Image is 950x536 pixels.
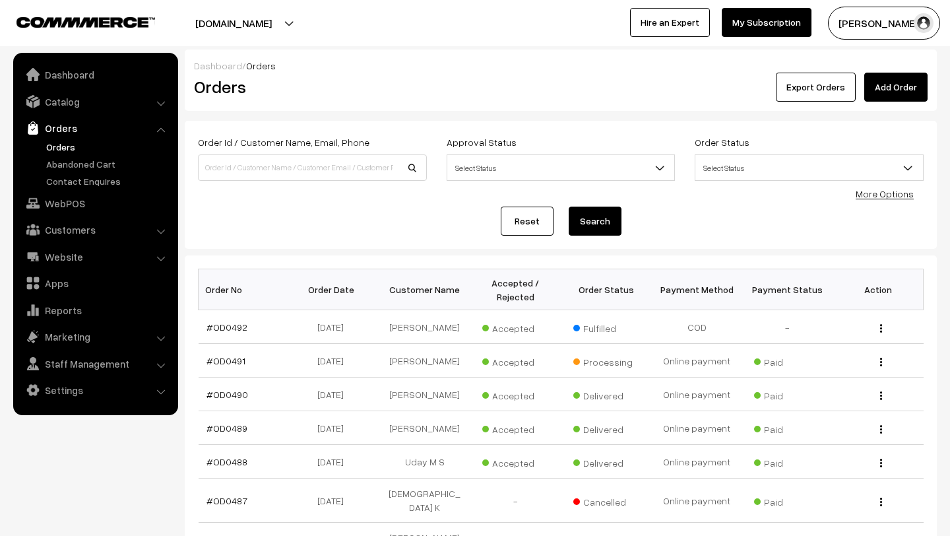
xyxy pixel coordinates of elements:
img: Menu [880,391,882,400]
td: Uday M S [379,445,470,479]
td: [DATE] [289,310,379,344]
a: Add Order [864,73,928,102]
td: [DATE] [289,411,379,445]
span: Paid [754,453,820,470]
td: [PERSON_NAME] [379,344,470,378]
img: Menu [880,498,882,506]
a: Orders [16,116,174,140]
label: Approval Status [447,135,517,149]
button: [PERSON_NAME] [828,7,940,40]
span: Accepted [482,318,548,335]
td: [DATE] [289,479,379,523]
img: Menu [880,459,882,467]
td: Online payment [651,344,742,378]
a: Staff Management [16,352,174,376]
span: Paid [754,352,820,369]
a: #OD0488 [206,456,247,467]
span: Paid [754,492,820,509]
a: My Subscription [722,8,811,37]
td: Online payment [651,445,742,479]
a: Reset [501,207,554,236]
label: Order Status [695,135,749,149]
span: Delivered [573,419,639,436]
img: Menu [880,358,882,366]
th: Order Status [561,269,651,310]
span: Select Status [695,154,924,181]
span: Delivered [573,385,639,403]
td: [PERSON_NAME] [379,310,470,344]
th: Payment Method [651,269,742,310]
a: #OD0490 [206,389,248,400]
span: Paid [754,419,820,436]
input: Order Id / Customer Name / Customer Email / Customer Phone [198,154,427,181]
a: Marketing [16,325,174,349]
a: More Options [856,188,914,199]
td: Online payment [651,411,742,445]
span: Paid [754,385,820,403]
span: Accepted [482,385,548,403]
span: Fulfilled [573,318,639,335]
a: Orders [43,140,174,154]
span: Orders [246,60,276,71]
td: [DATE] [289,378,379,411]
th: Action [833,269,923,310]
td: [DATE] [289,344,379,378]
button: Export Orders [776,73,856,102]
span: Select Status [447,156,675,180]
td: [PERSON_NAME] [379,378,470,411]
a: Dashboard [16,63,174,86]
a: Settings [16,378,174,402]
td: Online payment [651,479,742,523]
a: Website [16,245,174,269]
a: Hire an Expert [630,8,710,37]
a: Catalog [16,90,174,114]
a: #OD0487 [206,495,247,506]
span: Delivered [573,453,639,470]
td: [DATE] [289,445,379,479]
span: Accepted [482,352,548,369]
a: Contact Enquires [43,174,174,188]
button: Search [569,207,621,236]
a: WebPOS [16,191,174,215]
a: COMMMERCE [16,13,132,29]
span: Accepted [482,419,548,436]
td: [PERSON_NAME] [379,411,470,445]
a: #OD0492 [206,321,247,333]
td: - [742,310,833,344]
span: Select Status [447,154,676,181]
a: #OD0491 [206,355,245,366]
a: Customers [16,218,174,242]
label: Order Id / Customer Name, Email, Phone [198,135,369,149]
a: Apps [16,271,174,295]
a: Dashboard [194,60,242,71]
h2: Orders [194,77,426,97]
th: Payment Status [742,269,833,310]
span: Accepted [482,453,548,470]
span: Cancelled [573,492,639,509]
th: Accepted / Rejected [470,269,561,310]
td: Online payment [651,378,742,411]
img: Menu [880,425,882,434]
button: [DOMAIN_NAME] [149,7,318,40]
th: Order No [199,269,289,310]
a: Reports [16,298,174,322]
img: user [914,13,934,33]
span: Select Status [695,156,923,180]
td: - [470,479,561,523]
a: Abandoned Cart [43,157,174,171]
th: Customer Name [379,269,470,310]
span: Processing [573,352,639,369]
td: COD [651,310,742,344]
th: Order Date [289,269,379,310]
a: #OD0489 [206,422,247,434]
img: COMMMERCE [16,17,155,27]
img: Menu [880,324,882,333]
td: [DEMOGRAPHIC_DATA] K [379,479,470,523]
div: / [194,59,928,73]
